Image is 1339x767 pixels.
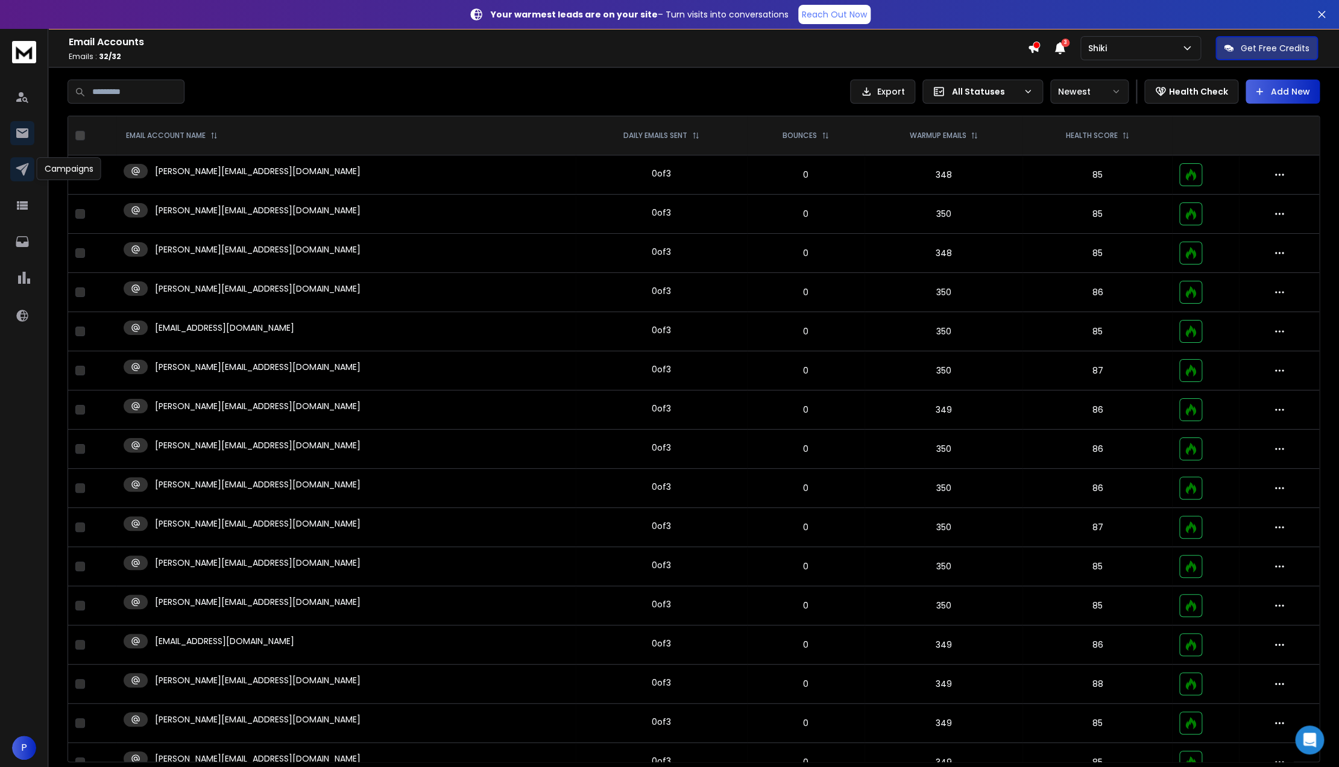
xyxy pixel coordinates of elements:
p: 0 [754,600,858,612]
p: [EMAIL_ADDRESS][DOMAIN_NAME] [155,322,294,334]
p: [PERSON_NAME][EMAIL_ADDRESS][DOMAIN_NAME] [155,753,361,765]
td: 86 [1022,430,1172,469]
p: [PERSON_NAME][EMAIL_ADDRESS][DOMAIN_NAME] [155,518,361,530]
p: DAILY EMAILS SENT [623,131,687,140]
td: 350 [865,508,1022,547]
p: Reach Out Now [802,8,867,20]
div: 0 of 3 [652,324,671,336]
td: 350 [865,547,1022,586]
button: P [12,736,36,760]
div: 0 of 3 [652,677,671,689]
td: 348 [865,155,1022,195]
div: 0 of 3 [652,598,671,610]
div: 0 of 3 [652,637,671,650]
td: 349 [865,704,1022,743]
td: 85 [1022,586,1172,625]
td: 87 [1022,351,1172,390]
td: 86 [1022,390,1172,430]
td: 85 [1022,195,1172,234]
strong: Your warmest leads are on your site [491,8,658,20]
p: [PERSON_NAME][EMAIL_ADDRESS][DOMAIN_NAME] [155,439,361,451]
p: 0 [754,521,858,533]
td: 350 [865,273,1022,312]
p: HEALTH SCORE [1065,131,1117,140]
p: 0 [754,247,858,259]
p: [PERSON_NAME][EMAIL_ADDRESS][DOMAIN_NAME] [155,283,361,295]
p: [PERSON_NAME][EMAIL_ADDRESS][DOMAIN_NAME] [155,557,361,569]
p: WARMUP EMAILS [909,131,966,140]
p: All Statuses [952,86,1018,98]
p: – Turn visits into conversations [491,8,789,20]
p: 0 [754,678,858,690]
div: EMAIL ACCOUNT NAME [126,131,218,140]
p: [PERSON_NAME][EMAIL_ADDRESS][DOMAIN_NAME] [155,361,361,373]
td: 350 [865,586,1022,625]
div: 0 of 3 [652,363,671,375]
td: 350 [865,195,1022,234]
div: 0 of 3 [652,402,671,415]
p: [PERSON_NAME][EMAIL_ADDRESS][DOMAIN_NAME] [155,596,361,608]
td: 349 [865,665,1022,704]
td: 88 [1022,665,1172,704]
button: Get Free Credits [1215,36,1318,60]
button: Health Check [1144,80,1238,104]
p: 0 [754,286,858,298]
p: [EMAIL_ADDRESS][DOMAIN_NAME] [155,635,294,647]
p: Health Check [1169,86,1228,98]
h1: Email Accounts [69,35,1027,49]
span: 32 / 32 [99,51,121,61]
td: 85 [1022,547,1172,586]
div: 0 of 3 [652,167,671,180]
p: Shiki [1088,42,1112,54]
span: 3 [1061,39,1070,47]
p: 0 [754,325,858,337]
p: [PERSON_NAME][EMAIL_ADDRESS][DOMAIN_NAME] [155,713,361,725]
div: Campaigns [37,157,101,180]
td: 349 [865,625,1022,665]
p: BOUNCES [783,131,817,140]
td: 86 [1022,273,1172,312]
p: 0 [754,639,858,651]
div: 0 of 3 [652,285,671,297]
td: 350 [865,312,1022,351]
div: 0 of 3 [652,520,671,532]
button: Add New [1246,80,1320,104]
p: 0 [754,717,858,729]
p: 0 [754,365,858,377]
p: [PERSON_NAME][EMAIL_ADDRESS][DOMAIN_NAME] [155,674,361,686]
td: 349 [865,390,1022,430]
p: [PERSON_NAME][EMAIL_ADDRESS][DOMAIN_NAME] [155,204,361,216]
p: 0 [754,169,858,181]
p: 0 [754,404,858,416]
p: 0 [754,208,858,220]
div: 0 of 3 [652,481,671,493]
div: 0 of 3 [652,755,671,767]
img: logo [12,41,36,63]
p: [PERSON_NAME][EMAIL_ADDRESS][DOMAIN_NAME] [155,400,361,412]
div: 0 of 3 [652,246,671,258]
td: 85 [1022,312,1172,351]
td: 350 [865,430,1022,469]
td: 86 [1022,469,1172,508]
td: 87 [1022,508,1172,547]
div: 0 of 3 [652,207,671,219]
p: Emails : [69,52,1027,61]
td: 350 [865,469,1022,508]
button: Export [850,80,915,104]
p: 0 [754,560,858,572]
div: 0 of 3 [652,559,671,571]
a: Reach Out Now [798,5,871,24]
p: 0 [754,443,858,455]
td: 85 [1022,234,1172,273]
td: 85 [1022,704,1172,743]
p: [PERSON_NAME][EMAIL_ADDRESS][DOMAIN_NAME] [155,478,361,490]
td: 348 [865,234,1022,273]
td: 86 [1022,625,1172,665]
p: [PERSON_NAME][EMAIL_ADDRESS][DOMAIN_NAME] [155,243,361,255]
td: 350 [865,351,1022,390]
div: 0 of 3 [652,442,671,454]
div: Open Intercom Messenger [1295,725,1324,754]
p: Get Free Credits [1241,42,1309,54]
